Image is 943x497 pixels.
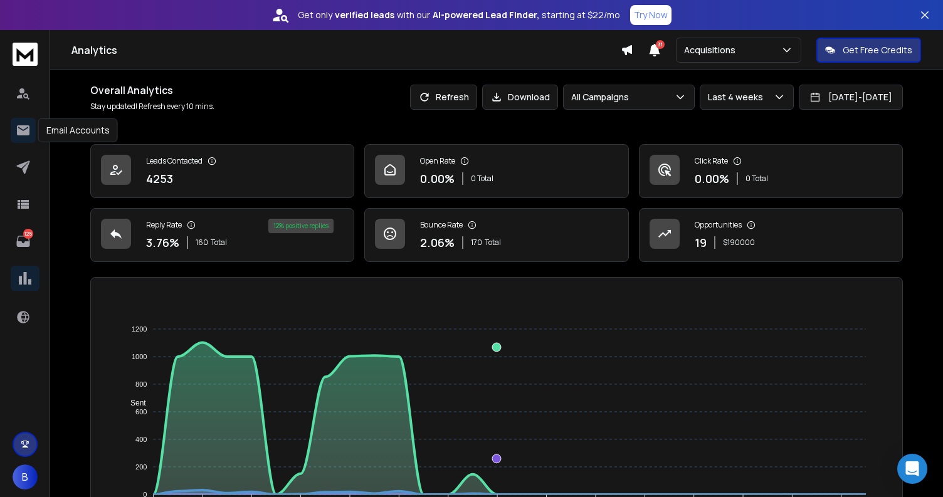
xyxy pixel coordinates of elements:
[684,44,740,56] p: Acquisitions
[639,144,903,198] a: Click Rate0.00%0 Total
[71,43,621,58] h1: Analytics
[132,353,147,360] tspan: 1000
[436,91,469,103] p: Refresh
[364,144,628,198] a: Open Rate0.00%0 Total
[420,156,455,166] p: Open Rate
[695,234,707,251] p: 19
[268,219,334,233] div: 12 % positive replies
[723,238,755,248] p: $ 190000
[90,144,354,198] a: Leads Contacted4253
[335,9,394,21] strong: verified leads
[410,85,477,110] button: Refresh
[695,220,742,230] p: Opportunities
[23,229,33,239] p: 125
[420,234,455,251] p: 2.06 %
[508,91,550,103] p: Download
[695,170,729,187] p: 0.00 %
[471,238,482,248] span: 170
[90,102,214,112] p: Stay updated! Refresh every 10 mins.
[639,208,903,262] a: Opportunities19$190000
[90,208,354,262] a: Reply Rate3.76%160Total12% positive replies
[420,170,455,187] p: 0.00 %
[471,174,493,184] p: 0 Total
[135,408,147,416] tspan: 600
[298,9,620,21] p: Get only with our starting at $22/mo
[656,40,665,49] span: 31
[90,83,214,98] h1: Overall Analytics
[482,85,558,110] button: Download
[38,118,118,142] div: Email Accounts
[897,454,927,484] div: Open Intercom Messenger
[132,325,147,333] tspan: 1200
[634,9,668,21] p: Try Now
[135,380,147,388] tspan: 800
[13,464,38,489] button: B
[433,9,539,21] strong: AI-powered Lead Finder,
[816,38,921,63] button: Get Free Credits
[146,156,203,166] p: Leads Contacted
[571,91,634,103] p: All Campaigns
[121,399,146,407] span: Sent
[843,44,912,56] p: Get Free Credits
[146,220,182,230] p: Reply Rate
[196,238,208,248] span: 160
[364,208,628,262] a: Bounce Rate2.06%170Total
[135,436,147,443] tspan: 400
[146,234,179,251] p: 3.76 %
[211,238,227,248] span: Total
[630,5,672,25] button: Try Now
[146,170,173,187] p: 4253
[11,229,36,254] a: 125
[745,174,768,184] p: 0 Total
[799,85,903,110] button: [DATE]-[DATE]
[485,238,501,248] span: Total
[708,91,768,103] p: Last 4 weeks
[13,43,38,66] img: logo
[135,463,147,471] tspan: 200
[695,156,728,166] p: Click Rate
[420,220,463,230] p: Bounce Rate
